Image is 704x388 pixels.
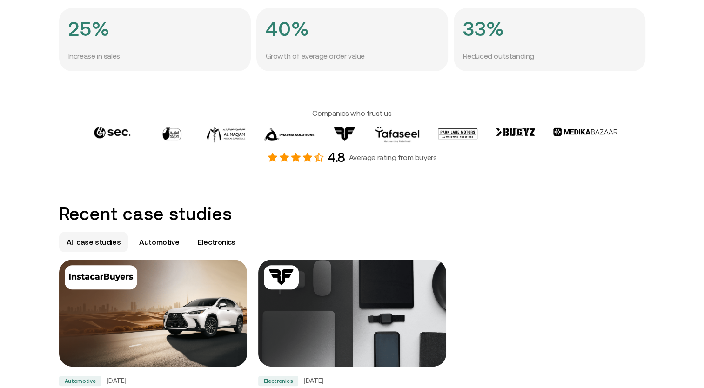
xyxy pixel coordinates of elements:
[333,127,356,141] img: RF technologies
[94,127,131,139] img: 64sec
[67,236,121,248] p: All case studies
[496,127,535,137] img: bugyz
[268,269,295,286] img: Electronics
[107,377,127,385] h5: [DATE]
[59,260,247,367] img: How Instacar and Comfi are Empowering Car Dealers in the UAE?
[438,127,477,141] img: park lane motors
[304,377,323,385] h5: [DATE]
[59,376,101,386] div: Automotive
[207,127,245,143] img: Al Maqam Medical
[68,17,110,40] h4: 25%
[162,127,181,141] img: Alafiya Chicken
[463,50,534,62] p: Reduced outstanding
[266,50,365,62] p: Growth of average order value
[139,236,179,248] p: Automotive
[553,127,617,137] img: MedikaBazzar
[264,127,314,143] img: Pharmasolutions
[328,148,345,166] h4: 4.8
[198,236,235,248] p: Electronics
[59,108,645,118] h4: Companies who trust us
[375,127,419,143] img: Tafaseel Logo
[258,376,299,386] div: Electronics
[463,17,504,40] h4: 33%
[68,269,134,286] img: Automotive
[59,203,645,224] h2: Recent case studies
[68,50,120,62] p: Increase in sales
[349,153,437,162] p: Average rating from buyers
[266,17,309,40] h4: 40%
[258,260,446,367] img: Driving Growth in UAE Electronics: How RF Technologies and Comfi are Boosting Sales and Minimizin...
